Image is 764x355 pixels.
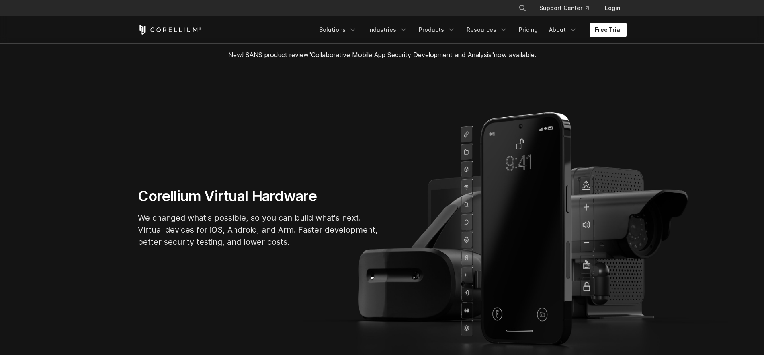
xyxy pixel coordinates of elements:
[414,23,460,37] a: Products
[515,1,530,15] button: Search
[314,23,627,37] div: Navigation Menu
[462,23,512,37] a: Resources
[138,25,202,35] a: Corellium Home
[590,23,627,37] a: Free Trial
[138,187,379,205] h1: Corellium Virtual Hardware
[138,212,379,248] p: We changed what's possible, so you can build what's next. Virtual devices for iOS, Android, and A...
[533,1,595,15] a: Support Center
[309,51,494,59] a: "Collaborative Mobile App Security Development and Analysis"
[314,23,362,37] a: Solutions
[228,51,536,59] span: New! SANS product review now available.
[598,1,627,15] a: Login
[509,1,627,15] div: Navigation Menu
[363,23,412,37] a: Industries
[514,23,543,37] a: Pricing
[544,23,582,37] a: About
